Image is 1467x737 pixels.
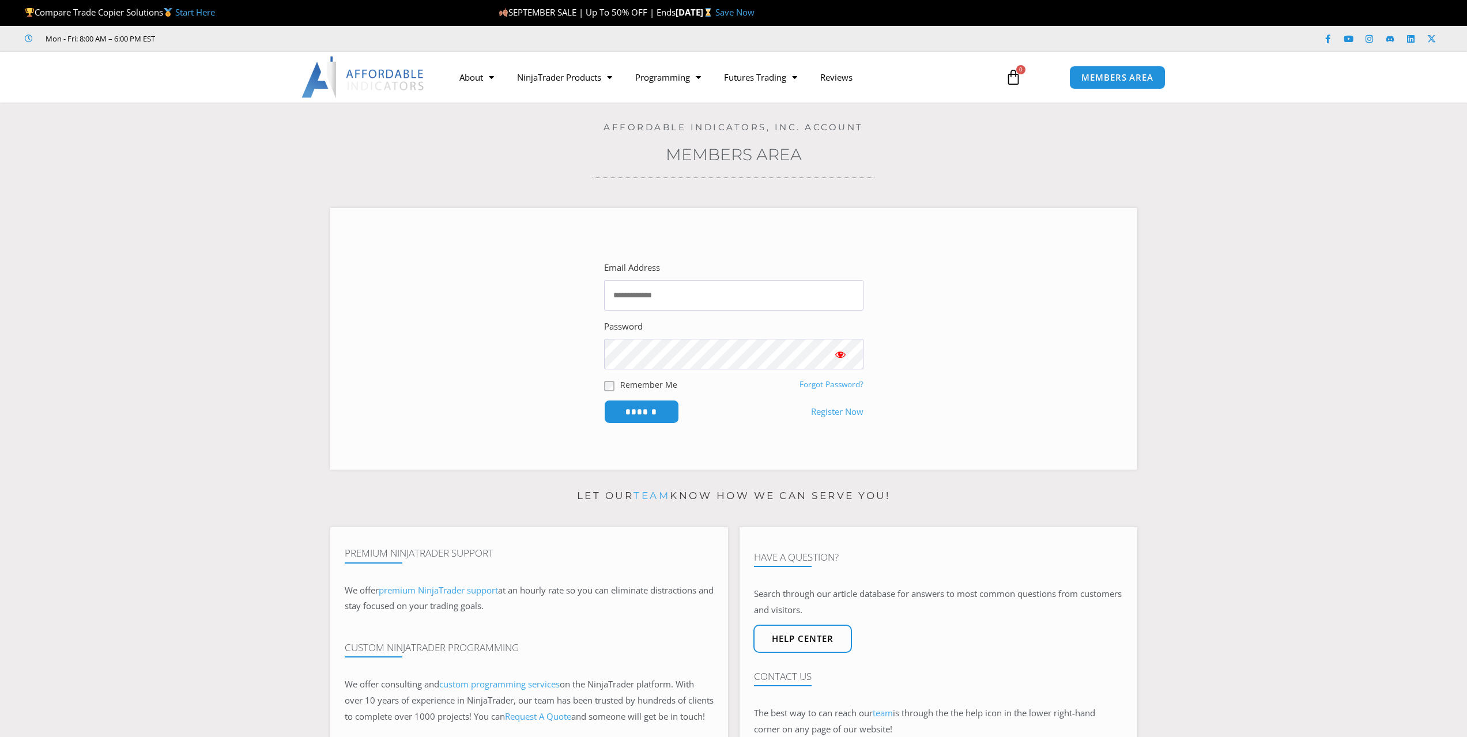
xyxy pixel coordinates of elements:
[345,678,714,722] span: on the NinjaTrader platform. With over 10 years of experience in NinjaTrader, our team has been t...
[704,8,712,17] img: ⌛
[988,61,1039,94] a: 0
[715,6,755,18] a: Save Now
[811,404,863,420] a: Register Now
[171,33,344,44] iframe: Customer reviews powered by Trustpilot
[754,671,1123,682] h4: Contact Us
[754,586,1123,618] p: Search through our article database for answers to most common questions from customers and visit...
[1016,65,1025,74] span: 0
[43,32,155,46] span: Mon - Fri: 8:00 AM – 6:00 PM EST
[175,6,215,18] a: Start Here
[754,551,1123,563] h4: Have A Question?
[379,584,498,596] a: premium NinjaTrader support
[604,319,643,335] label: Password
[448,64,992,90] nav: Menu
[604,260,660,276] label: Email Address
[809,64,864,90] a: Reviews
[25,8,34,17] img: 🏆
[666,145,802,164] a: Members Area
[499,6,676,18] span: SEPTEMBER SALE | Up To 50% OFF | Ends
[345,642,714,653] h4: Custom NinjaTrader Programming
[301,56,425,98] img: LogoAI | Affordable Indicators – NinjaTrader
[439,678,560,690] a: custom programming services
[448,64,506,90] a: About
[712,64,809,90] a: Futures Trading
[345,584,714,612] span: at an hourly rate so you can eliminate distractions and stay focused on your trading goals.
[817,339,863,369] button: Show password
[505,710,571,722] a: Request A Quote
[506,64,624,90] a: NinjaTrader Products
[800,379,863,390] a: Forgot Password?
[604,122,863,133] a: Affordable Indicators, Inc. Account
[164,8,172,17] img: 🥇
[753,625,852,653] a: Help center
[1069,66,1166,89] a: MEMBERS AREA
[633,490,670,501] a: team
[345,678,560,690] span: We offer consulting and
[873,707,893,719] a: team
[25,6,215,18] span: Compare Trade Copier Solutions
[624,64,712,90] a: Programming
[330,487,1137,505] p: Let our know how we can serve you!
[345,547,714,559] h4: Premium NinjaTrader Support
[1081,73,1153,82] span: MEMBERS AREA
[676,6,715,18] strong: [DATE]
[345,584,379,596] span: We offer
[620,379,677,391] label: Remember Me
[772,634,834,643] span: Help center
[499,8,508,17] img: 🍂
